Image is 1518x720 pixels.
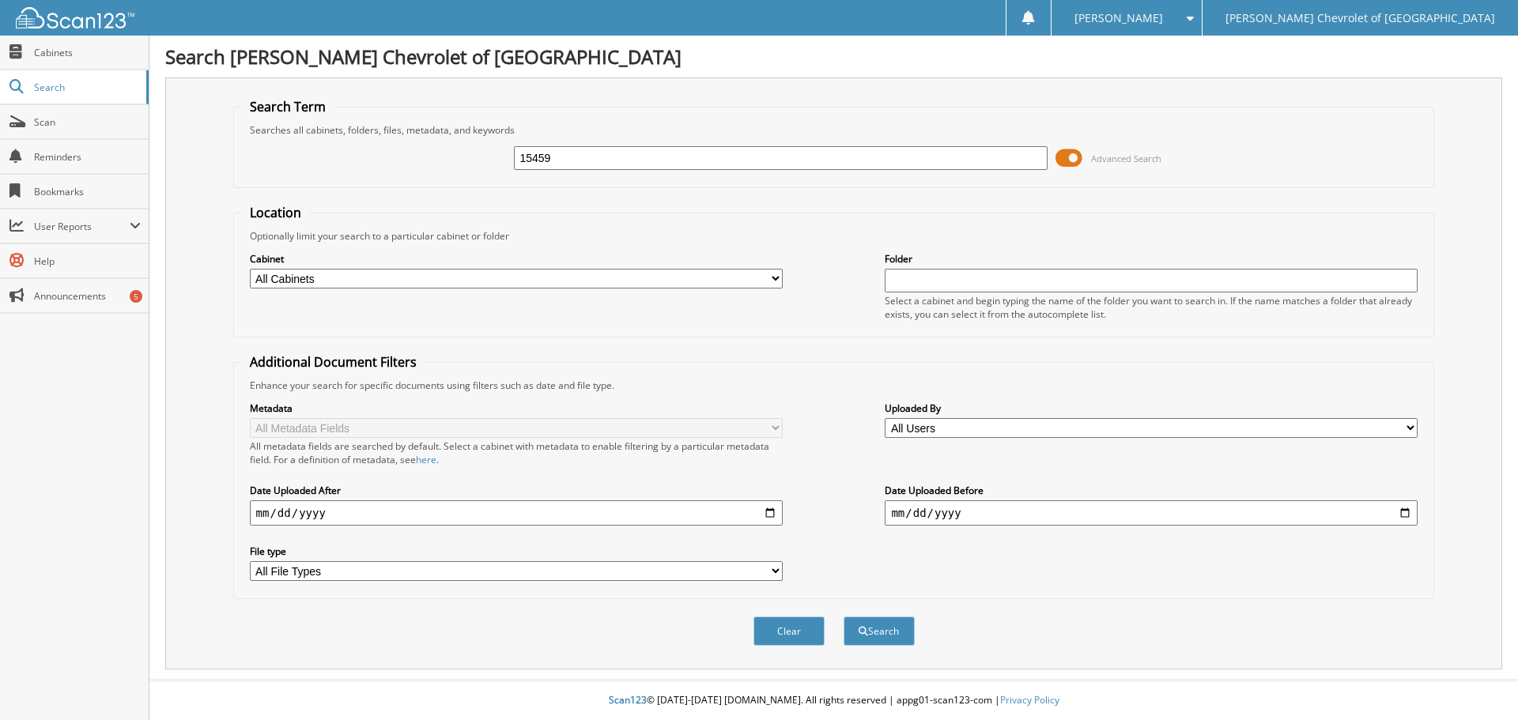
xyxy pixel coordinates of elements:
[1439,644,1518,720] iframe: Chat Widget
[34,115,141,129] span: Scan
[250,545,783,558] label: File type
[250,484,783,497] label: Date Uploaded After
[34,46,141,59] span: Cabinets
[16,7,134,28] img: scan123-logo-white.svg
[885,484,1418,497] label: Date Uploaded Before
[1091,153,1161,164] span: Advanced Search
[1074,13,1163,23] span: [PERSON_NAME]
[1000,693,1059,707] a: Privacy Policy
[242,98,334,115] legend: Search Term
[242,123,1426,137] div: Searches all cabinets, folders, files, metadata, and keywords
[885,294,1418,321] div: Select a cabinet and begin typing the name of the folder you want to search in. If the name match...
[130,290,142,303] div: 5
[609,693,647,707] span: Scan123
[844,616,915,646] button: Search
[885,252,1418,266] label: Folder
[1225,13,1495,23] span: [PERSON_NAME] Chevrolet of [GEOGRAPHIC_DATA]
[250,252,783,266] label: Cabinet
[885,500,1418,526] input: end
[34,81,138,94] span: Search
[165,43,1502,70] h1: Search [PERSON_NAME] Chevrolet of [GEOGRAPHIC_DATA]
[885,401,1418,415] label: Uploaded By
[753,616,825,646] button: Clear
[250,500,783,526] input: start
[242,353,425,371] legend: Additional Document Filters
[34,150,141,164] span: Reminders
[34,220,130,233] span: User Reports
[149,681,1518,720] div: © [DATE]-[DATE] [DOMAIN_NAME]. All rights reserved | appg01-scan123-com |
[416,453,436,466] a: here
[250,401,783,415] label: Metadata
[34,254,141,268] span: Help
[242,229,1426,243] div: Optionally limit your search to a particular cabinet or folder
[242,204,309,221] legend: Location
[242,379,1426,392] div: Enhance your search for specific documents using filters such as date and file type.
[34,185,141,198] span: Bookmarks
[250,439,783,466] div: All metadata fields are searched by default. Select a cabinet with metadata to enable filtering b...
[34,289,141,303] span: Announcements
